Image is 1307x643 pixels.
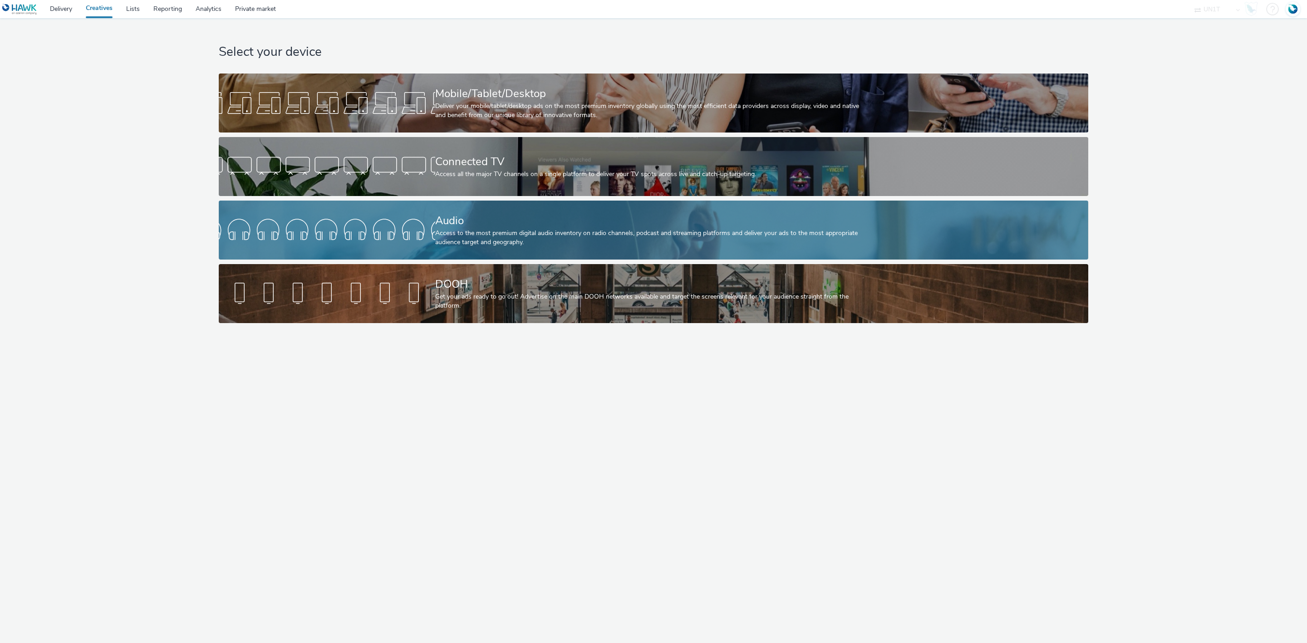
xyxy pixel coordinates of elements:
[219,74,1088,133] a: Mobile/Tablet/DesktopDeliver your mobile/tablet/desktop ads on the most premium inventory globall...
[219,201,1088,260] a: AudioAccess to the most premium digital audio inventory on radio channels, podcast and streaming ...
[219,44,1088,61] h1: Select your device
[435,102,868,120] div: Deliver your mobile/tablet/desktop ads on the most premium inventory globally using the most effi...
[435,86,868,102] div: Mobile/Tablet/Desktop
[435,292,868,311] div: Get your ads ready to go out! Advertise on the main DOOH networks available and target the screen...
[435,276,868,292] div: DOOH
[435,229,868,247] div: Access to the most premium digital audio inventory on radio channels, podcast and streaming platf...
[219,137,1088,196] a: Connected TVAccess all the major TV channels on a single platform to deliver your TV spots across...
[219,264,1088,323] a: DOOHGet your ads ready to go out! Advertise on the main DOOH networks available and target the sc...
[2,4,37,15] img: undefined Logo
[435,213,868,229] div: Audio
[1244,2,1258,16] img: Hawk Academy
[435,170,868,179] div: Access all the major TV channels on a single platform to deliver your TV spots across live and ca...
[1286,2,1300,16] img: Account FR
[435,154,868,170] div: Connected TV
[1244,2,1262,16] a: Hawk Academy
